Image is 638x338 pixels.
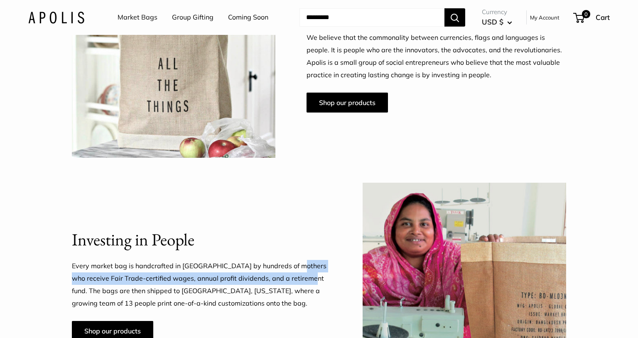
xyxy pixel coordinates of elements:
[307,32,566,81] p: We believe that the commonality between currencies, flags and languages is people. It is people w...
[482,6,512,18] span: Currency
[299,8,444,27] input: Search...
[530,12,559,22] a: My Account
[172,11,213,24] a: Group Gifting
[482,15,512,29] button: USD $
[28,11,84,23] img: Apolis
[307,93,388,113] a: Shop our products
[596,13,610,22] span: Cart
[482,17,503,26] span: USD $
[72,260,331,310] p: Every market bag is handcrafted in [GEOGRAPHIC_DATA] by hundreds of mothers who receive Fair Trad...
[118,11,157,24] a: Market Bags
[444,8,465,27] button: Search
[228,11,268,24] a: Coming Soon
[574,11,610,24] a: 0 Cart
[582,10,590,18] span: 0
[7,306,89,331] iframe: Sign Up via Text for Offers
[72,228,331,252] h2: Investing in People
